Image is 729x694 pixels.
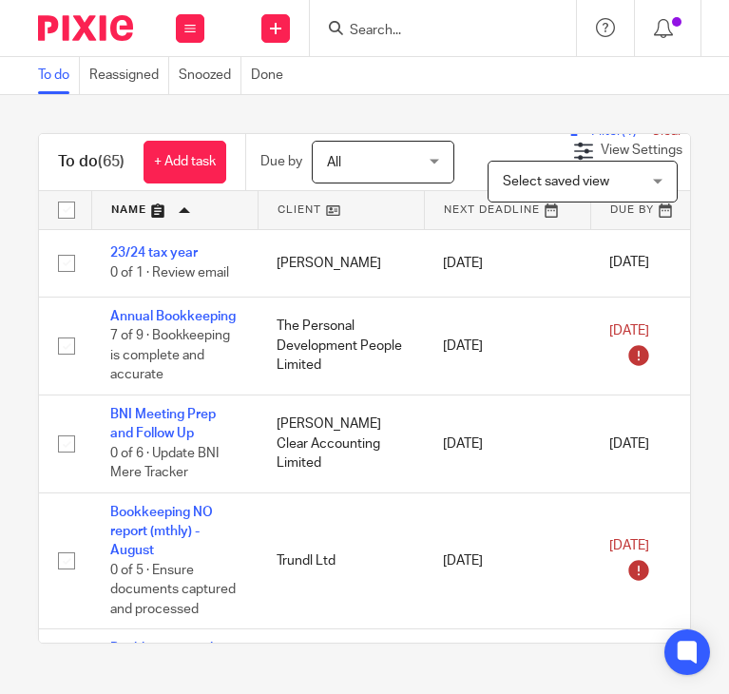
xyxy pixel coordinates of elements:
a: Done [251,57,293,94]
span: (65) [98,154,125,169]
td: [DATE] [424,395,590,492]
img: Pixie [38,15,133,41]
span: [DATE] [609,539,649,552]
span: 0 of 1 · Review email [110,266,229,280]
span: 0 of 5 · Ensure documents captured and processed [110,564,236,616]
td: [DATE] [424,492,590,629]
span: Select saved view [503,175,609,188]
td: [DATE] [424,297,590,395]
input: Search [348,23,519,40]
a: 23/24 tax year [110,246,198,260]
a: To do [38,57,80,94]
span: 7 of 9 · Bookkeeping is complete and accurate [110,330,230,382]
a: + Add task [144,141,226,183]
td: The Personal Development People Limited [258,297,424,395]
span: [DATE] [609,324,649,337]
a: BNI Meeting Prep and Follow Up [110,408,216,440]
h1: To do [58,152,125,172]
td: [PERSON_NAME] Clear Accounting Limited [258,395,424,492]
a: Clear [651,125,682,138]
a: Snoozed [179,57,241,94]
span: All [327,156,341,169]
td: Trundl Ltd [258,492,424,629]
p: Due by [260,152,302,171]
a: Bookkeeping NO report (mthly) - August [110,506,213,558]
td: [DATE] [424,229,590,297]
a: Reassigned [89,57,169,94]
span: [DATE] [609,257,649,270]
span: 0 of 6 · Update BNI Mere Tracker [110,447,219,480]
a: Annual Bookkeeping [110,310,236,323]
span: View Settings [601,144,682,157]
span: Filter [591,125,651,138]
a: Bookkeeping with report (mthly) - August [110,642,218,694]
span: (1) [622,125,637,138]
td: [PERSON_NAME] [258,229,424,297]
span: [DATE] [609,437,649,451]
